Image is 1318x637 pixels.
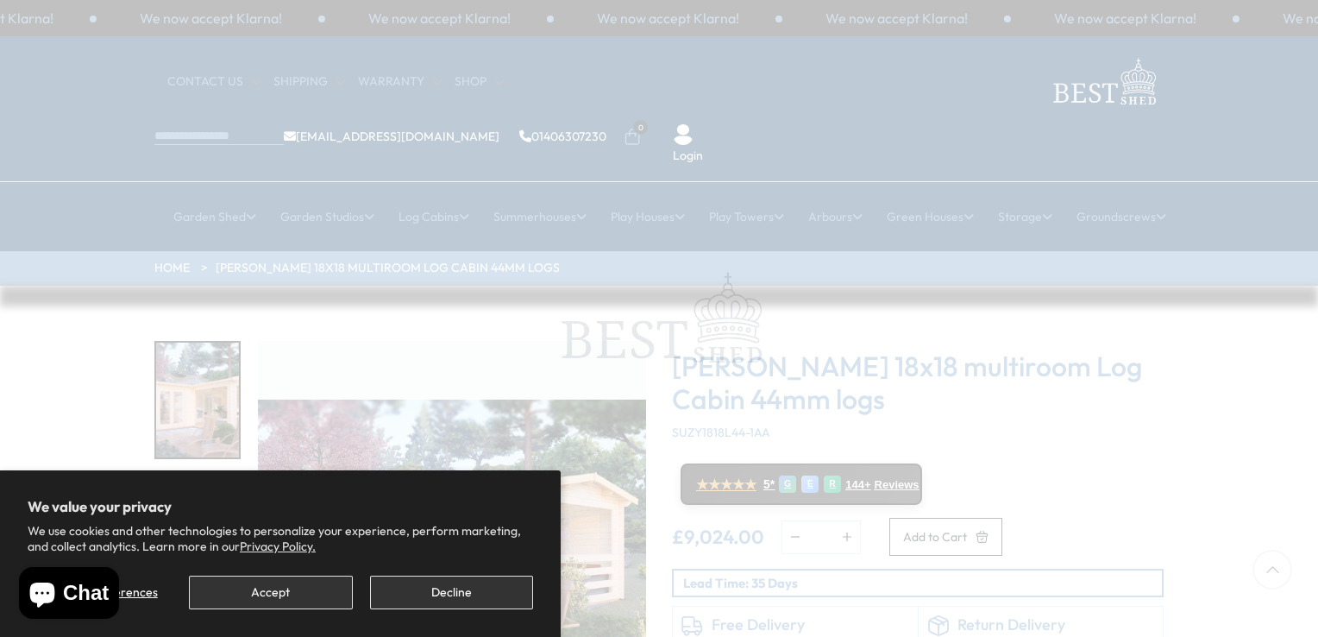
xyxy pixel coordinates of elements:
[370,576,533,609] button: Decline
[189,576,352,609] button: Accept
[14,567,124,623] inbox-online-store-chat: Shopify online store chat
[240,539,316,554] a: Privacy Policy.
[28,498,533,515] h2: We value your privacy
[28,523,533,554] p: We use cookies and other technologies to personalize your experience, perform marketing, and coll...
